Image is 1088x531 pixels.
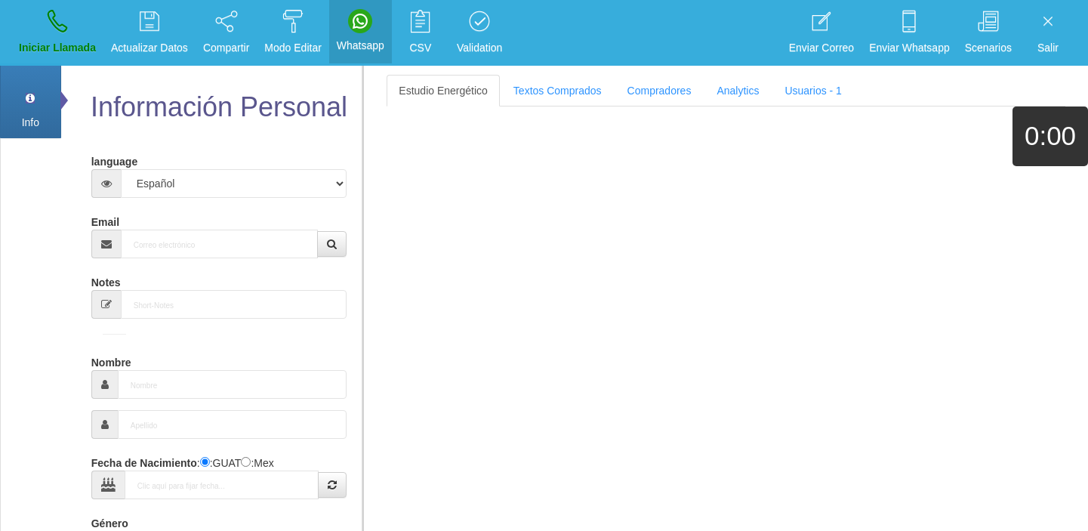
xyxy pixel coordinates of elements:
p: Actualizar Datos [111,39,188,57]
p: Scenarios [965,39,1012,57]
p: Compartir [203,39,249,57]
a: Salir [1022,5,1074,61]
a: Compradores [615,75,704,107]
a: CSV [394,5,447,61]
div: : :GUAT :Mex [91,450,347,499]
a: Enviar Correo [784,5,859,61]
a: Actualizar Datos [106,5,193,61]
a: Compartir [198,5,254,61]
a: Validation [452,5,507,61]
p: Modo Editar [264,39,321,57]
p: Validation [457,39,502,57]
a: Enviar Whatsapp [864,5,955,61]
input: Short-Notes [121,290,347,319]
label: Nombre [91,350,131,370]
a: Textos Comprados [501,75,614,107]
a: Whatsapp [331,5,390,59]
a: Scenarios [960,5,1017,61]
label: Género [91,511,128,531]
a: Analytics [704,75,771,107]
a: Usuarios - 1 [772,75,853,107]
input: Apellido [118,410,347,439]
input: :Quechi GUAT [200,457,210,467]
label: Fecha de Nacimiento [91,450,197,471]
h2: Información Personal [88,92,351,122]
a: Modo Editar [259,5,326,61]
label: language [91,149,137,169]
a: Iniciar Llamada [14,5,101,61]
input: :Yuca-Mex [241,457,251,467]
label: Notes [91,270,121,290]
h1: 0:00 [1012,122,1088,151]
p: Whatsapp [337,37,384,54]
p: Enviar Whatsapp [869,39,950,57]
p: Salir [1027,39,1069,57]
a: Estudio Energético [387,75,500,107]
label: Email [91,209,119,230]
p: CSV [399,39,442,57]
input: Nombre [118,370,347,399]
p: Enviar Correo [789,39,854,57]
input: Correo electrónico [121,230,319,258]
p: Iniciar Llamada [19,39,96,57]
